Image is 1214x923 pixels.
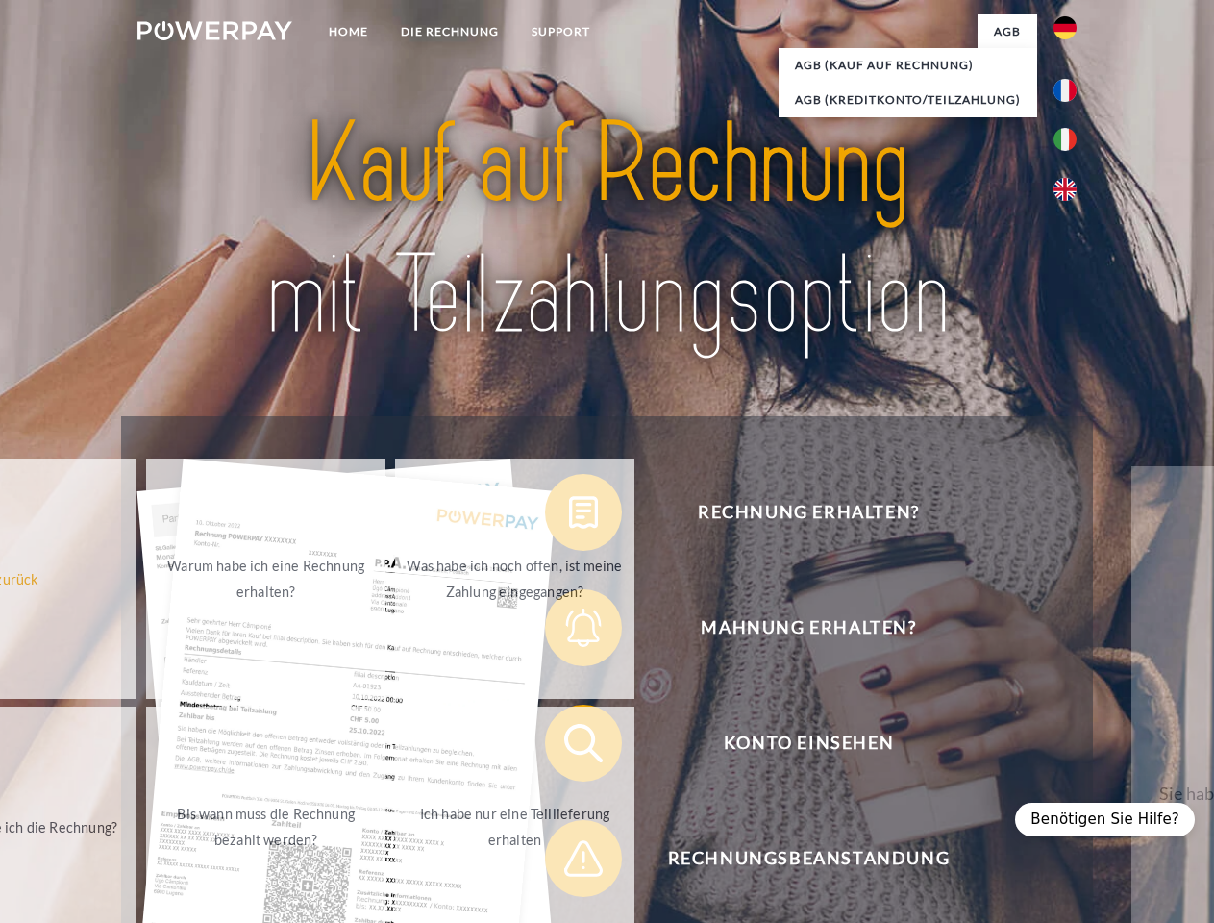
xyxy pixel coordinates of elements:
img: en [1053,178,1077,201]
div: Ich habe nur eine Teillieferung erhalten [407,801,623,853]
span: Rechnungsbeanstandung [573,820,1044,897]
button: Konto einsehen [545,705,1045,782]
a: AGB (Kauf auf Rechnung) [779,48,1037,83]
img: de [1053,16,1077,39]
div: Bis wann muss die Rechnung bezahlt werden? [158,801,374,853]
button: Rechnungsbeanstandung [545,820,1045,897]
img: it [1053,128,1077,151]
span: Konto einsehen [573,705,1044,782]
div: Warum habe ich eine Rechnung erhalten? [158,553,374,605]
img: title-powerpay_de.svg [184,92,1030,368]
img: fr [1053,79,1077,102]
a: Was habe ich noch offen, ist meine Zahlung eingegangen? [395,459,634,699]
a: DIE RECHNUNG [384,14,515,49]
div: Benötigen Sie Hilfe? [1015,803,1195,836]
a: agb [978,14,1037,49]
a: SUPPORT [515,14,607,49]
a: AGB (Kreditkonto/Teilzahlung) [779,83,1037,117]
div: Was habe ich noch offen, ist meine Zahlung eingegangen? [407,553,623,605]
a: Home [312,14,384,49]
img: logo-powerpay-white.svg [137,21,292,40]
